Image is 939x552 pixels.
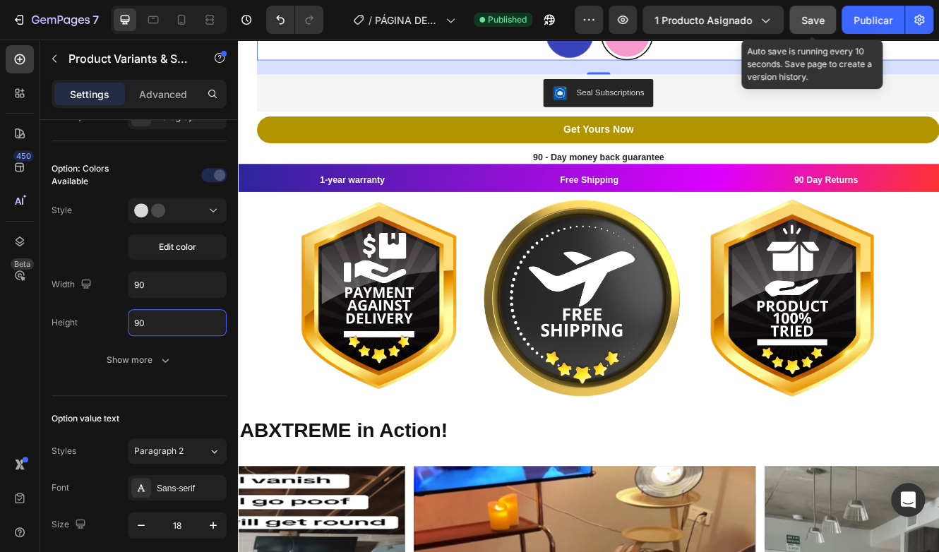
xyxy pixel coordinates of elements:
div: 450 [13,150,34,162]
div: Option: Colors Available [52,162,125,188]
div: Option value text [52,412,119,425]
span: / [369,13,372,28]
p: Advanced [139,87,187,102]
span: Published [488,13,527,26]
span: Paragraph 2 [134,445,184,457]
input: Auto [128,272,226,297]
span: PÁGINA DEL PRODUCTO [375,13,440,28]
button: Paragraph 2 [128,438,227,464]
div: Open Intercom Messenger [891,483,925,517]
strong: 1-year warranty [98,163,177,175]
button: 7 [6,6,105,34]
div: Seal Subscriptions [408,56,490,71]
button: Seal Subscriptions [369,48,501,82]
div: Undo/Redo [266,6,323,34]
div: Style [52,204,72,217]
button: Publicar [842,6,904,34]
button: Edit color [128,234,227,260]
button: Show more [52,347,227,373]
input: Auto [128,310,226,335]
div: Font [52,481,69,494]
p: Product Variants & Swatches [68,50,189,67]
strong: 90 - Day money back guarantee [356,136,514,148]
iframe: Design area [238,40,939,552]
strong: Free Shipping [388,163,459,175]
div: Get Yours Now [393,102,477,117]
p: 7 [92,11,99,28]
span: 1 producto asignado [654,13,752,28]
div: Beta [11,258,34,270]
div: Size [52,515,89,534]
div: Publicar [854,13,892,28]
div: Height [52,316,78,329]
img: SealSubscriptions.png [380,56,397,73]
button: Get Yours Now&nbsp; [23,93,847,126]
div: Sans-serif [157,482,223,495]
div: Width [52,275,95,294]
strong: ABXTREME in Action! [1,458,253,485]
p: Settings [70,87,109,102]
span: Edit color [159,241,196,253]
div: Show more [107,353,172,367]
span: Save [801,14,825,26]
strong: 90 Day Returns [671,163,748,175]
button: Save [789,6,836,34]
button: 1 producto asignado [642,6,784,34]
div: Styles [52,445,76,457]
